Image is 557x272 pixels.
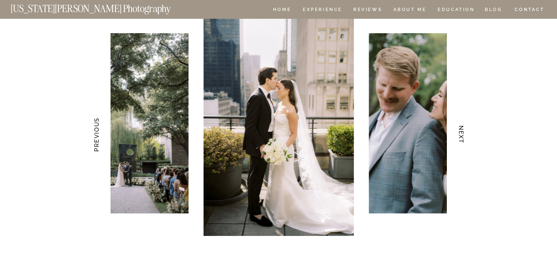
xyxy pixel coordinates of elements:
h3: PREVIOUS [92,112,100,158]
a: CONTACT [514,6,545,14]
a: Experience [303,7,341,14]
h3: NEXT [458,112,465,158]
a: [US_STATE][PERSON_NAME] Photography [11,4,196,10]
a: ABOUT ME [393,7,427,14]
a: REVIEWS [353,7,381,14]
a: BLOG [485,7,502,14]
a: EDUCATION [437,7,476,14]
a: HOME [272,7,292,14]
